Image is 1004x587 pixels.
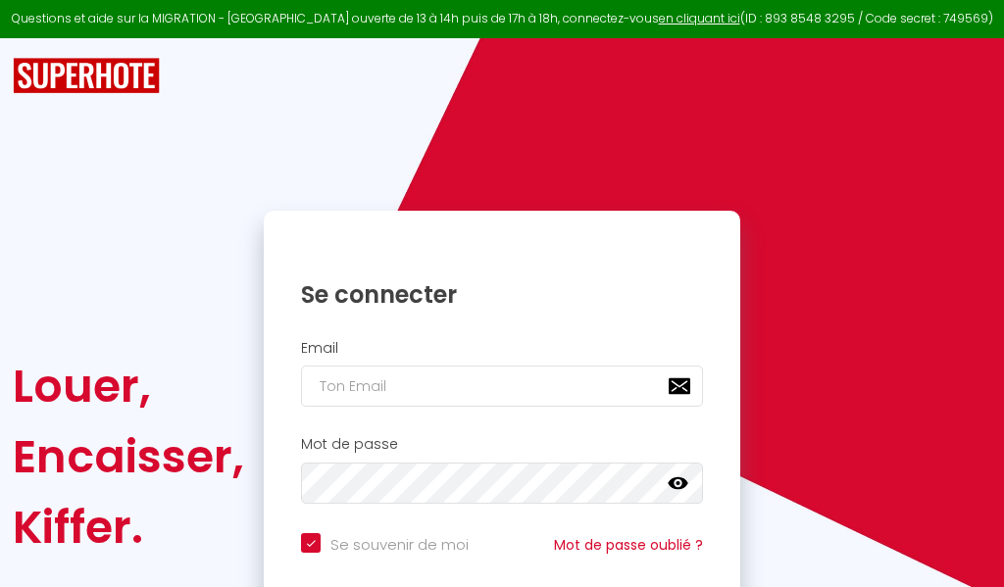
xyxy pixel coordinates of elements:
div: Encaisser, [13,421,244,492]
img: SuperHote logo [13,58,160,94]
input: Ton Email [301,366,703,407]
div: Kiffer. [13,492,244,563]
a: Mot de passe oublié ? [554,535,703,555]
h2: Email [301,340,703,357]
h1: Se connecter [301,279,703,310]
div: Louer, [13,351,244,421]
a: en cliquant ici [659,10,740,26]
h2: Mot de passe [301,436,703,453]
